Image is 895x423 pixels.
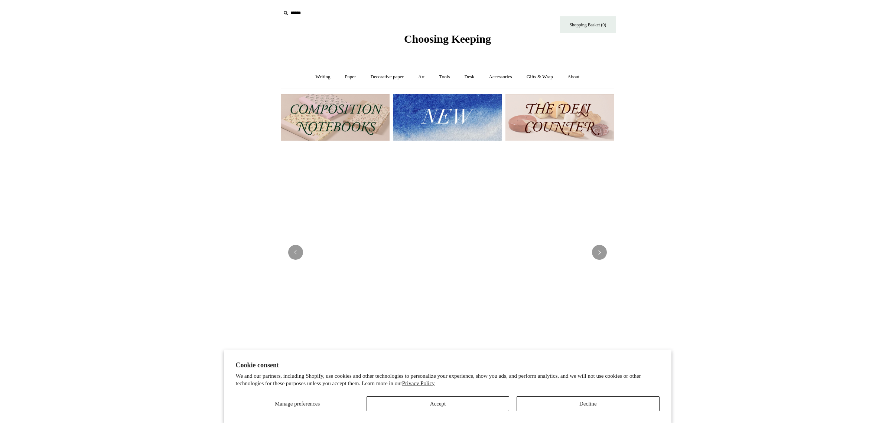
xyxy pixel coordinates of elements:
a: Accessories [482,67,519,87]
button: Previous [288,245,303,260]
button: Manage preferences [236,396,359,411]
img: The Deli Counter [505,94,614,141]
a: About [561,67,586,87]
span: Manage preferences [275,401,320,407]
a: Gifts & Wrap [520,67,560,87]
a: Writing [309,67,337,87]
a: Paper [338,67,363,87]
a: Desk [458,67,481,87]
a: Art [411,67,431,87]
a: Choosing Keeping [404,39,491,44]
img: 20250131 INSIDE OF THE SHOP.jpg__PID:b9484a69-a10a-4bde-9e8d-1408d3d5e6ad [281,148,614,357]
span: Choosing Keeping [404,33,491,45]
p: We and our partners, including Shopify, use cookies and other technologies to personalize your ex... [236,373,660,387]
button: Decline [517,396,659,411]
img: New.jpg__PID:f73bdf93-380a-4a35-bcfe-7823039498e1 [393,94,502,141]
a: Tools [433,67,457,87]
a: Decorative paper [364,67,410,87]
a: Privacy Policy [402,380,435,386]
img: 202302 Composition ledgers.jpg__PID:69722ee6-fa44-49dd-a067-31375e5d54ec [281,94,390,141]
h2: Cookie consent [236,361,660,369]
button: Next [592,245,607,260]
a: Shopping Basket (0) [560,16,616,33]
button: Accept [367,396,509,411]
